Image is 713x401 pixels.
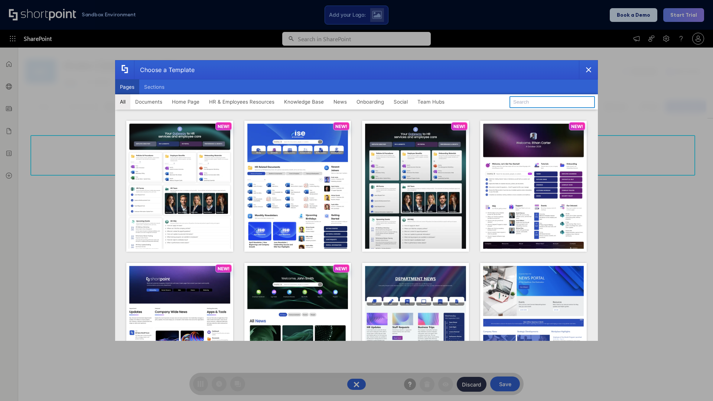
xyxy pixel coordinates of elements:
div: Choose a Template [134,61,195,79]
p: NEW! [218,124,229,129]
div: template selector [115,60,598,341]
button: Home Page [167,94,204,109]
button: Sections [139,79,169,94]
button: Onboarding [352,94,389,109]
button: Team Hubs [413,94,449,109]
p: NEW! [335,266,347,271]
button: HR & Employees Resources [204,94,279,109]
p: NEW! [453,124,465,129]
p: NEW! [218,266,229,271]
button: Documents [130,94,167,109]
button: Social [389,94,413,109]
p: NEW! [335,124,347,129]
iframe: Chat Widget [676,365,713,401]
p: NEW! [571,124,583,129]
button: News [329,94,352,109]
button: All [115,94,130,109]
input: Search [509,96,595,108]
button: Knowledge Base [279,94,329,109]
button: Pages [115,79,139,94]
